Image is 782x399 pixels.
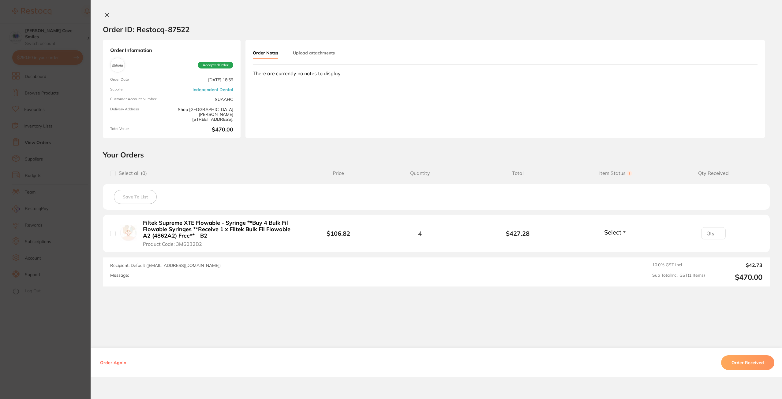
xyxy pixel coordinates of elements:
span: Total [469,170,567,176]
output: $42.73 [710,262,762,268]
button: Order Notes [253,47,278,59]
span: 4 [418,230,422,237]
button: Select [602,228,629,236]
span: Order Date [110,77,169,82]
img: Independent Dental [112,59,123,71]
span: Delivery Address [110,107,169,122]
span: Select [604,228,621,236]
span: Quantity [371,170,469,176]
span: Customer Account Number [110,97,169,102]
button: Upload attachments [293,47,335,58]
strong: Order Information [110,47,233,53]
img: Filtek Supreme XTE Flowable - Syringe **Buy 4 Bulk Fil Flowable Syringes **Receive 1 x Filtek Bul... [120,225,137,241]
button: Order Received [721,355,774,370]
span: Shop [GEOGRAPHIC_DATA][PERSON_NAME][STREET_ADDRESS], [174,107,233,122]
input: Qty [701,227,726,239]
span: Total Value [110,127,169,133]
b: $470.00 [174,127,233,133]
button: Filtek Supreme XTE Flowable - Syringe **Buy 4 Bulk Fil Flowable Syringes **Receive 1 x Filtek Bul... [141,220,297,247]
span: Recipient: Default ( [EMAIL_ADDRESS][DOMAIN_NAME] ) [110,263,221,268]
span: SUAAHC [174,97,233,102]
b: $427.28 [469,230,567,237]
span: Product Code: 3M6032B2 [143,241,202,247]
span: 10.0 % GST Incl. [652,262,705,268]
span: [DATE] 18:59 [174,77,233,82]
label: Message: [110,273,129,278]
b: $106.82 [327,230,350,237]
h2: Your Orders [103,150,770,159]
span: Sub Total Incl. GST ( 1 Items) [652,273,705,282]
div: There are currently no notes to display. [253,71,758,76]
span: Price [306,170,371,176]
h2: Order ID: Restocq- 87522 [103,25,189,34]
span: Qty Received [664,170,762,176]
span: Supplier [110,87,169,92]
span: Select all ( 0 ) [116,170,147,176]
output: $470.00 [710,273,762,282]
span: Accepted Order [198,62,233,68]
b: Filtek Supreme XTE Flowable - Syringe **Buy 4 Bulk Fil Flowable Syringes **Receive 1 x Filtek Bul... [143,220,295,239]
a: Independent Dental [193,87,233,92]
span: Item Status [567,170,665,176]
button: Order Again [98,360,128,365]
button: Save To List [114,190,157,204]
